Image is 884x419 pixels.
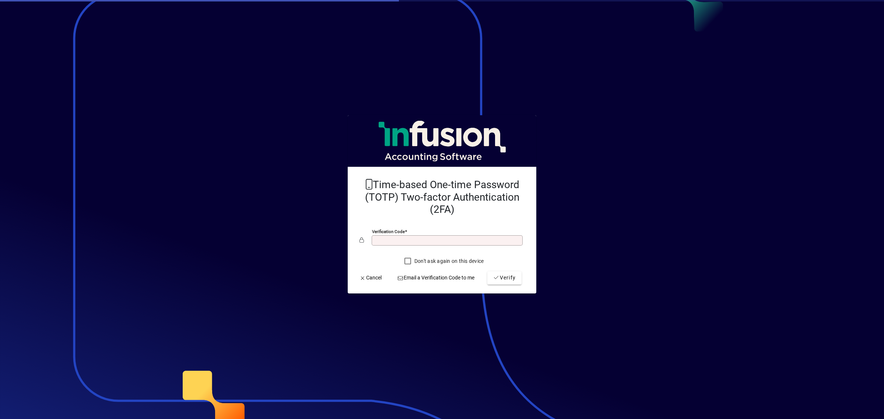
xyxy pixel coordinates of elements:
[493,274,516,282] span: Verify
[359,179,525,216] h2: Time-based One-time Password (TOTP) Two-factor Authentication (2FA)
[397,274,475,282] span: Email a Verification Code to me
[359,274,382,282] span: Cancel
[394,271,478,285] button: Email a Verification Code to me
[357,271,385,285] button: Cancel
[413,257,484,265] label: Don't ask again on this device
[487,271,522,285] button: Verify
[372,229,405,234] mat-label: Verification code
